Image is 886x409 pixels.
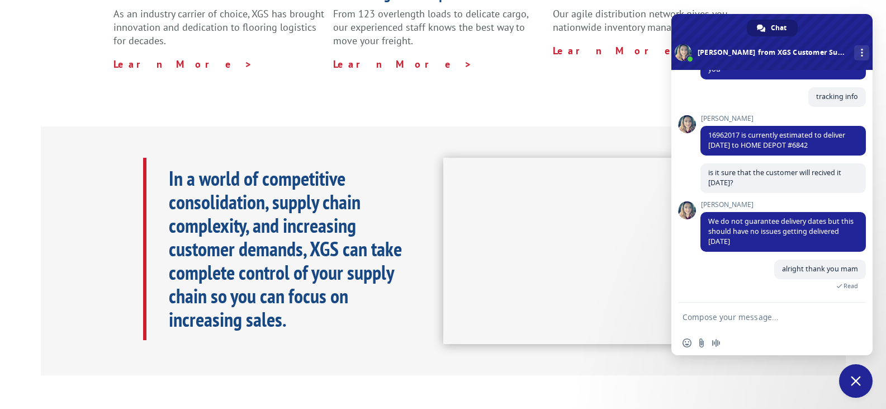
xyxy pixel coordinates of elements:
span: [PERSON_NAME] [700,115,866,123]
span: Chat [771,20,786,36]
p: From 123 overlength loads to delicate cargo, our experienced staff knows the best way to move you... [333,7,544,57]
b: In a world of competitive consolidation, supply chain complexity, and increasing customer demands... [169,165,402,332]
span: 16962017 is currently estimated to deliver [DATE] to HOME DEPOT #6842 [708,130,845,150]
a: Learn More > [553,44,692,57]
a: Learn More > [333,58,472,70]
iframe: XGS Logistics Solutions [443,158,775,345]
div: More channels [854,45,869,60]
span: is it sure that the customer will recived it [DATE]? [708,168,841,187]
span: We do not guarantee delivery dates but this should have no issues getting delivered [DATE] [708,217,854,246]
span: Read [844,282,858,290]
span: [PERSON_NAME] [700,201,866,209]
span: Our agile distribution network gives you nationwide inventory management on demand. [553,7,759,34]
span: alright thank you mam [782,264,858,274]
span: tracking info [816,92,858,101]
span: Audio message [712,339,721,347]
a: Learn More > [113,58,253,70]
div: Close chat [839,364,873,398]
span: As an industry carrier of choice, XGS has brought innovation and dedication to flooring logistics... [113,7,324,47]
span: Send a file [697,339,706,347]
span: Insert an emoji [683,339,691,347]
textarea: Compose your message... [683,312,837,322]
div: Chat [747,20,798,36]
